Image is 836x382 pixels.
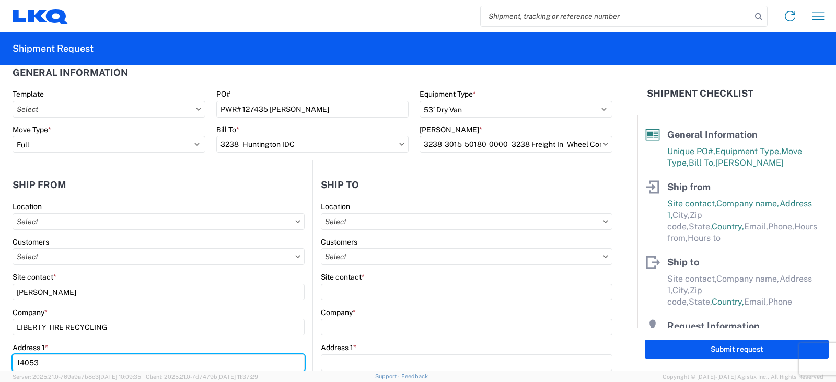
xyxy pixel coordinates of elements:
[768,222,794,231] span: Phone,
[13,213,305,230] input: Select
[645,340,829,359] button: Submit request
[217,374,258,380] span: [DATE] 11:37:29
[216,136,409,153] input: Select
[13,308,48,317] label: Company
[744,297,768,307] span: Email,
[321,237,357,247] label: Customers
[672,210,690,220] span: City,
[689,222,712,231] span: State,
[716,274,780,284] span: Company name,
[321,202,350,211] label: Location
[321,308,356,317] label: Company
[146,374,258,380] span: Client: 2025.21.0-7d7479b
[13,202,42,211] label: Location
[321,248,612,265] input: Select
[321,180,359,190] h2: Ship to
[321,272,365,282] label: Site contact
[715,158,784,168] span: [PERSON_NAME]
[13,374,141,380] span: Server: 2025.21.0-769a9a7b8c3
[99,374,141,380] span: [DATE] 10:09:35
[689,297,712,307] span: State,
[667,181,711,192] span: Ship from
[420,89,476,99] label: Equipment Type
[13,101,205,118] input: Select
[401,373,428,379] a: Feedback
[216,89,230,99] label: PO#
[13,343,48,352] label: Address 1
[667,320,760,331] span: Request Information
[13,237,49,247] label: Customers
[667,199,716,209] span: Site contact,
[13,42,94,55] h2: Shipment Request
[13,180,66,190] h2: Ship from
[13,67,128,78] h2: General Information
[667,129,758,140] span: General Information
[216,125,239,134] label: Bill To
[663,372,823,381] span: Copyright © [DATE]-[DATE] Agistix Inc., All Rights Reserved
[667,257,699,268] span: Ship to
[13,272,56,282] label: Site contact
[712,297,744,307] span: Country,
[375,373,401,379] a: Support
[13,125,51,134] label: Move Type
[688,233,721,243] span: Hours to
[744,222,768,231] span: Email,
[672,285,690,295] span: City,
[712,222,744,231] span: Country,
[647,87,753,100] h2: Shipment Checklist
[715,146,781,156] span: Equipment Type,
[768,297,792,307] span: Phone
[13,248,305,265] input: Select
[420,125,482,134] label: [PERSON_NAME]
[321,213,612,230] input: Select
[481,6,751,26] input: Shipment, tracking or reference number
[13,89,44,99] label: Template
[689,158,715,168] span: Bill To,
[420,136,612,153] input: Select
[321,343,356,352] label: Address 1
[716,199,780,209] span: Company name,
[667,146,715,156] span: Unique PO#,
[667,274,716,284] span: Site contact,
